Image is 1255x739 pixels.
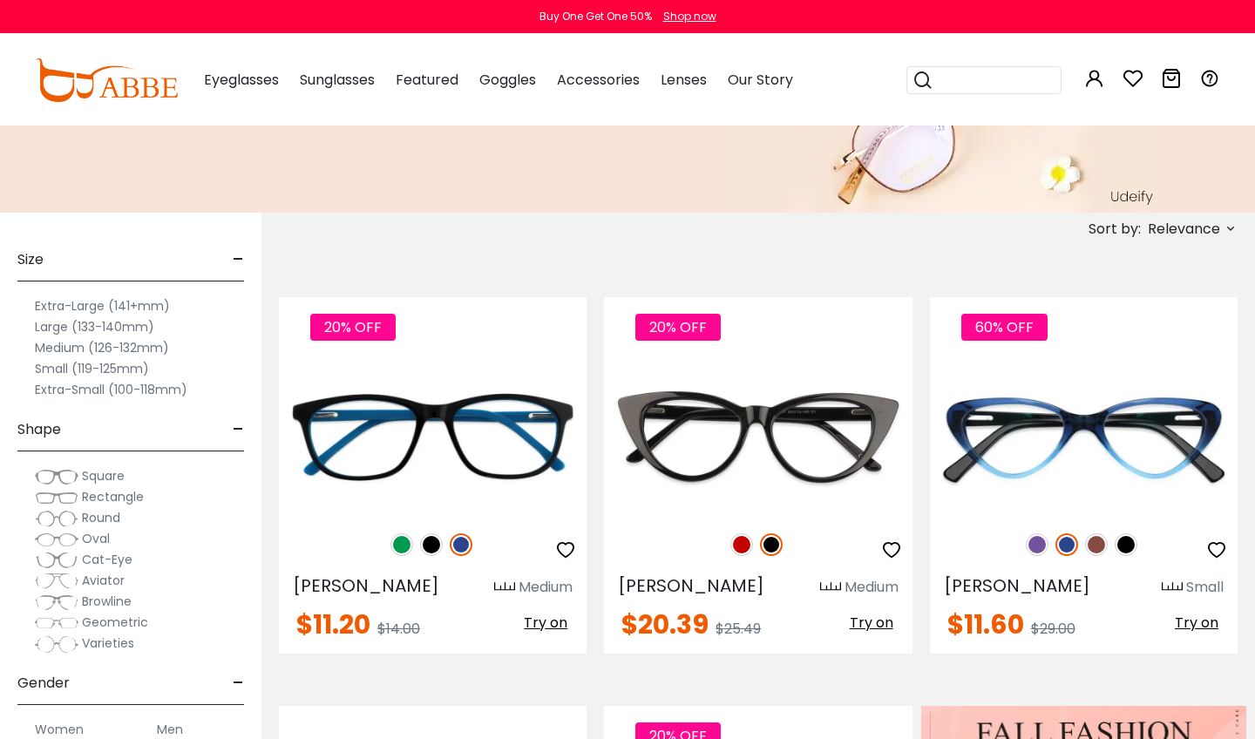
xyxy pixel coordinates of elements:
img: Black [1115,533,1137,556]
img: Green [390,533,413,556]
span: Featured [396,70,458,90]
span: Sunglasses [300,70,375,90]
span: Oval [82,530,110,547]
img: Purple [1026,533,1048,556]
span: Shape [17,409,61,451]
label: Small (119-125mm) [35,358,149,379]
img: Blue Machovec - Acetate ,Universal Bridge Fit [279,360,587,514]
span: Varieties [82,634,134,652]
span: Try on [524,613,567,633]
img: Rectangle.png [35,489,78,506]
span: $20.39 [621,606,709,643]
img: Geometric.png [35,614,78,632]
img: size ruler [1162,581,1183,594]
span: Cat-Eye [82,551,132,568]
span: Geometric [82,614,148,631]
a: Shop now [655,9,716,24]
img: Browline.png [35,593,78,611]
span: Aviator [82,572,125,589]
button: Try on [519,612,573,634]
span: [PERSON_NAME] [618,573,764,598]
span: Try on [850,613,893,633]
span: Eyeglasses [204,70,279,90]
div: Small [1186,577,1224,598]
button: Try on [845,612,899,634]
button: Try on [1170,612,1224,634]
img: Black [420,533,443,556]
span: $29.00 [1031,619,1075,639]
span: Size [17,239,44,281]
div: Buy One Get One 50% [539,9,652,24]
img: abbeglasses.com [35,58,178,102]
img: Blue [1055,533,1078,556]
span: $11.20 [296,606,370,643]
span: Browline [82,593,132,610]
span: Our Story [728,70,793,90]
span: - [233,409,244,451]
img: Square.png [35,468,78,485]
div: Medium [845,577,899,598]
label: Large (133-140mm) [35,316,154,337]
img: Black [760,533,783,556]
span: Sort by: [1089,219,1141,239]
img: Brown [1085,533,1108,556]
img: Red [730,533,753,556]
span: $25.49 [716,619,761,639]
img: Cat-Eye.png [35,552,78,569]
img: Blue Hannah - Acetate ,Universal Bridge Fit [930,360,1238,514]
img: size ruler [820,581,841,594]
span: [PERSON_NAME] [944,573,1090,598]
img: Oval.png [35,531,78,548]
span: Relevance [1148,214,1220,245]
img: Black Nora - Acetate ,Universal Bridge Fit [604,360,912,514]
img: Aviator.png [35,573,78,590]
img: size ruler [494,581,515,594]
span: Round [82,509,120,526]
span: $14.00 [377,619,420,639]
span: Lenses [661,70,707,90]
span: $11.60 [947,606,1024,643]
img: Round.png [35,510,78,527]
div: Medium [519,577,573,598]
span: Try on [1175,613,1218,633]
span: Gender [17,662,70,704]
label: Extra-Small (100-118mm) [35,379,187,400]
span: Rectangle [82,488,144,505]
label: Extra-Large (141+mm) [35,295,170,316]
img: Varieties.png [35,635,78,654]
div: Shop now [663,9,716,24]
span: - [233,239,244,281]
span: - [233,662,244,704]
span: 20% OFF [310,314,396,341]
span: Square [82,467,125,485]
label: Medium (126-132mm) [35,337,169,358]
span: 60% OFF [961,314,1048,341]
span: Accessories [557,70,640,90]
span: 20% OFF [635,314,721,341]
span: Goggles [479,70,536,90]
span: [PERSON_NAME] [293,573,439,598]
img: Blue [450,533,472,556]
